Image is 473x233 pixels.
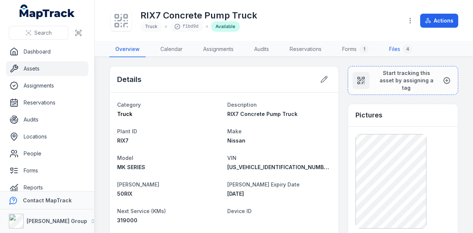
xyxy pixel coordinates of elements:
[117,137,129,144] span: RIX7
[117,128,137,134] span: Plant ID
[9,26,68,40] button: Search
[6,163,88,178] a: Forms
[227,111,297,117] span: RIX7 Concrete Pump Truck
[140,10,257,21] h1: RIX7 Concrete Pump Truck
[117,111,132,117] span: Truck
[117,155,133,161] span: Model
[6,180,88,195] a: Reports
[170,21,203,32] div: f1bd9d
[6,78,88,93] a: Assignments
[336,42,374,57] a: Forms1
[227,128,242,134] span: Make
[27,218,87,224] strong: [PERSON_NAME] Group
[20,4,75,19] a: MapTrack
[117,164,145,170] span: MK SERIES
[6,112,88,127] a: Audits
[34,29,52,37] span: Search
[360,45,368,54] div: 1
[23,197,72,203] strong: Contact MapTrack
[375,69,437,92] span: Start tracking this asset by assigning a tag
[420,14,458,28] button: Actions
[227,102,257,108] span: Description
[117,102,141,108] span: Category
[6,44,88,59] a: Dashboard
[383,42,418,57] a: Files4
[117,208,166,214] span: Next Service (KMs)
[6,61,88,76] a: Assets
[117,74,142,85] h2: Details
[227,164,332,170] span: [US_VEHICLE_IDENTIFICATION_NUMBER]
[403,45,412,54] div: 4
[227,137,245,144] span: Nissan
[145,24,157,29] span: Truck
[284,42,327,57] a: Reservations
[227,155,236,161] span: VIN
[6,95,88,110] a: Reservations
[348,66,458,95] button: Start tracking this asset by assigning a tag
[227,191,244,197] time: 18/08/2026, 10:00:00 am
[109,42,146,57] a: Overview
[211,21,240,32] div: Available
[117,191,132,197] span: 50RIX
[248,42,275,57] a: Audits
[6,129,88,144] a: Locations
[227,191,244,197] span: [DATE]
[227,181,300,188] span: [PERSON_NAME] Expiry Date
[355,110,382,120] h3: Pictures
[117,181,159,188] span: [PERSON_NAME]
[227,208,252,214] span: Device ID
[197,42,239,57] a: Assignments
[154,42,188,57] a: Calendar
[6,146,88,161] a: People
[117,217,137,223] span: 319000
